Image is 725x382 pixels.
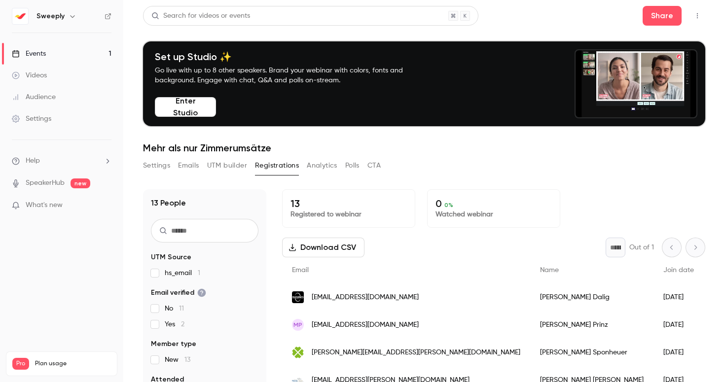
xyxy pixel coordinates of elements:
h1: Mehr als nur Zimmerumsätze [143,142,705,154]
span: Name [540,267,559,274]
div: Settings [12,114,51,124]
div: [PERSON_NAME] Dalig [530,283,653,311]
span: Email verified [151,288,206,298]
span: What's new [26,200,63,210]
img: Sweeply [12,8,28,24]
div: Audience [12,92,56,102]
div: [DATE] [653,339,704,366]
span: new [71,178,90,188]
button: UTM builder [207,158,247,174]
span: Join date [663,267,694,274]
button: Settings [143,158,170,174]
h1: 13 People [151,197,186,209]
button: Download CSV [282,238,364,257]
p: Watched webinar [435,209,552,219]
span: Member type [151,339,196,349]
button: Registrations [255,158,299,174]
span: [EMAIL_ADDRESS][DOMAIN_NAME] [312,292,419,303]
h4: Set up Studio ✨ [155,51,426,63]
span: 13 [184,356,190,363]
button: Share [643,6,682,26]
span: hs_email [165,268,200,278]
span: [PERSON_NAME][EMAIL_ADDRESS][PERSON_NAME][DOMAIN_NAME] [312,347,520,358]
div: Events [12,49,46,59]
span: No [165,304,184,313]
a: SpeakerHub [26,178,65,188]
button: Analytics [307,158,337,174]
div: [PERSON_NAME] Sponheuer [530,339,653,366]
span: Plan usage [35,360,111,368]
div: Search for videos or events [151,11,250,21]
span: Email [292,267,309,274]
span: Pro [12,358,29,370]
h6: Sweeply [36,11,65,21]
div: Videos [12,70,47,80]
div: [DATE] [653,283,704,311]
button: Polls [345,158,360,174]
div: [DATE] [653,311,704,339]
li: help-dropdown-opener [12,156,111,166]
p: 13 [290,198,407,209]
p: 0 [435,198,552,209]
div: [PERSON_NAME] Prinz [530,311,653,339]
span: 1 [198,270,200,277]
span: 11 [179,305,184,312]
p: Registered to webinar [290,209,407,219]
span: 2 [181,321,184,328]
span: [EMAIL_ADDRESS][DOMAIN_NAME] [312,320,419,330]
p: Out of 1 [629,243,654,252]
img: glueck-auf.de [292,347,304,358]
span: Help [26,156,40,166]
span: MP [293,320,302,329]
p: Go live with up to 8 other speakers. Brand your webinar with colors, fonts and background. Engage... [155,66,426,85]
button: Enter Studio [155,97,216,117]
span: Yes [165,319,184,329]
button: Emails [178,158,199,174]
span: 0 % [444,202,453,208]
span: New [165,355,190,365]
img: signohc.com [292,291,304,303]
button: CTA [367,158,381,174]
span: UTM Source [151,252,191,262]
